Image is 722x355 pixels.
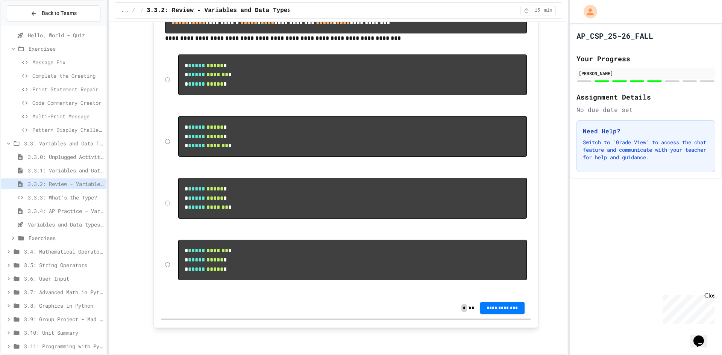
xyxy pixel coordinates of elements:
[24,261,103,269] span: 3.5: String Operators
[132,8,135,14] span: /
[141,8,144,14] span: /
[28,180,103,188] span: 3.3.2: Review - Variables and Data Types
[576,105,715,114] div: No due date set
[28,221,103,228] span: Variables and Data types - quiz
[28,207,103,215] span: 3.3.4: AP Practice - Variables
[583,127,709,136] h3: Need Help?
[32,85,103,93] span: Print Statement Repair
[531,8,543,14] span: 15
[32,126,103,134] span: Pattern Display Challenge
[24,329,103,337] span: 3.10: Unit Summary
[32,58,103,66] span: Message Fix
[24,248,103,255] span: 3.4: Mathematical Operators
[28,193,103,201] span: 3.3.3: What's the Type?
[42,9,77,17] span: Back to Teams
[24,342,103,350] span: 3.11: Programming with Python Exam
[576,3,599,20] div: My Account
[28,166,103,174] span: 3.3.1: Variables and Data Types
[32,112,103,120] span: Multi-Print Message
[576,30,653,41] h1: AP_CSP_25-26_FALL
[28,153,103,161] span: 3.3.0: Unplugged Activity - Variables and Data
[24,288,103,296] span: 3.7: Advanced Math in Python
[24,139,103,147] span: 3.3: Variables and Data Types
[576,53,715,64] h2: Your Progress
[29,234,103,242] span: Exercises
[579,70,713,77] div: [PERSON_NAME]
[24,302,103,310] span: 3.8: Graphics in Python
[3,3,52,48] div: Chat with us now!Close
[29,45,103,53] span: Exercises
[690,325,714,347] iframe: chat widget
[576,92,715,102] h2: Assignment Details
[28,31,103,39] span: Hello, World - Quiz
[24,275,103,282] span: 3.6: User Input
[544,8,552,14] span: min
[24,315,103,323] span: 3.9: Group Project - Mad Libs
[121,8,129,14] span: ...
[7,5,100,21] button: Back to Teams
[660,292,714,324] iframe: chat widget
[32,99,103,107] span: Code Commentary Creator
[147,6,291,15] span: 3.3.2: Review - Variables and Data Types
[583,139,709,161] p: Switch to "Grade View" to access the chat feature and communicate with your teacher for help and ...
[32,72,103,80] span: Complete the Greeting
